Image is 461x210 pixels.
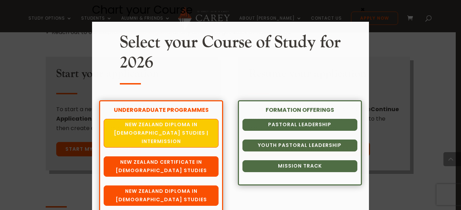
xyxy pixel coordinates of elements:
[104,185,219,206] a: New Zealand Diploma in [DEMOGRAPHIC_DATA] Studies
[242,160,357,172] a: Mission Track
[104,106,219,114] div: UNDERGRADUATE PROGRAMMES
[359,6,366,12] button: Close
[242,106,357,114] div: FORMATION OFFERINGS
[242,119,357,131] a: Pastoral Leadership
[104,119,219,148] a: New Zealand Diploma in [DEMOGRAPHIC_DATA] Studies | Intermission
[242,140,357,151] a: Youth Pastoral Leadership
[104,156,219,177] a: New Zealand Certificate in [DEMOGRAPHIC_DATA] Studies
[92,4,369,16] div: Chart your Course
[120,32,341,76] h2: Select your Course of Study for 2026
